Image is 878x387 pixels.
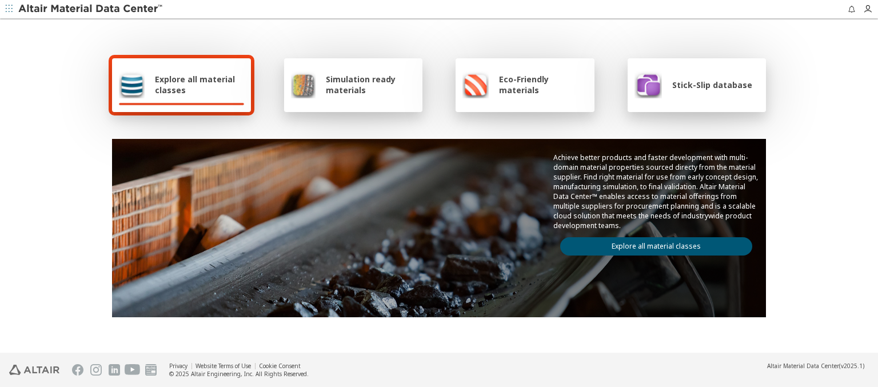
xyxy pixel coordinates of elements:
[326,74,416,95] span: Simulation ready materials
[259,362,301,370] a: Cookie Consent
[767,362,839,370] span: Altair Material Data Center
[499,74,587,95] span: Eco-Friendly materials
[767,362,864,370] div: (v2025.1)
[155,74,244,95] span: Explore all material classes
[169,370,309,378] div: © 2025 Altair Engineering, Inc. All Rights Reserved.
[291,71,316,98] img: Simulation ready materials
[195,362,251,370] a: Website Terms of Use
[462,71,489,98] img: Eco-Friendly materials
[553,153,759,230] p: Achieve better products and faster development with multi-domain material properties sourced dire...
[119,71,145,98] img: Explore all material classes
[634,71,662,98] img: Stick-Slip database
[169,362,187,370] a: Privacy
[9,365,59,375] img: Altair Engineering
[560,237,752,256] a: Explore all material classes
[18,3,164,15] img: Altair Material Data Center
[672,79,752,90] span: Stick-Slip database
